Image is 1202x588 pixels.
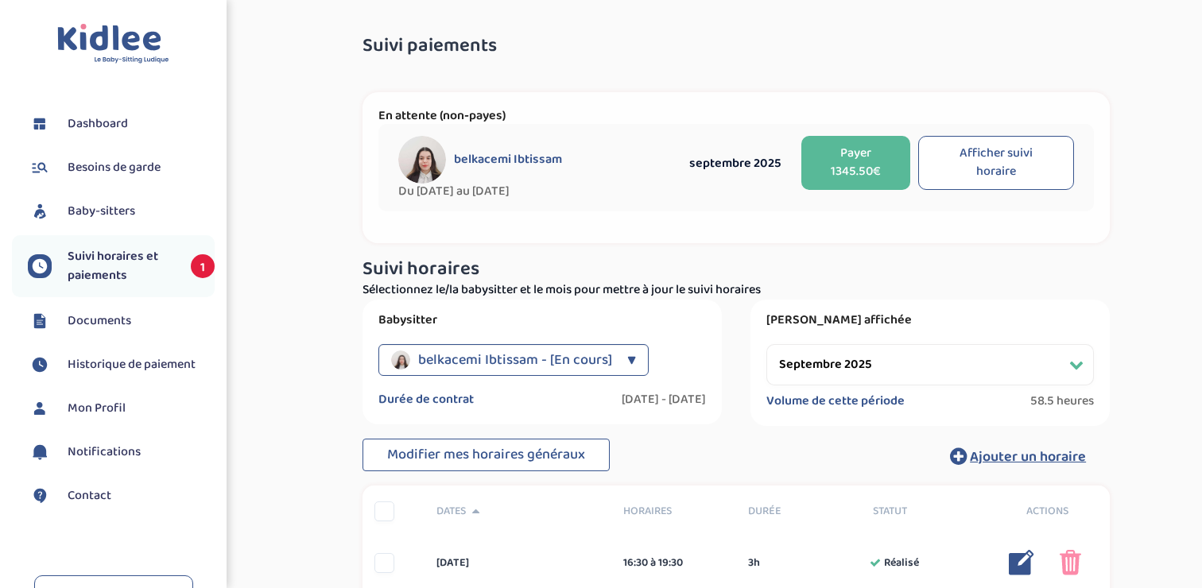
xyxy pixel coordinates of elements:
a: Notifications [28,440,215,464]
img: babysitters.svg [28,199,52,223]
div: 16:30 à 19:30 [623,555,724,571]
span: Documents [68,311,131,331]
span: Notifications [68,443,141,462]
img: besoin.svg [28,156,52,180]
span: Horaires [623,503,724,520]
span: Modifier mes horaires généraux [387,443,585,466]
div: [DATE] [425,555,611,571]
img: modifier_bleu.png [1009,550,1034,575]
div: septembre 2025 [677,153,793,173]
label: Babysitter [378,312,706,328]
img: avatar [398,136,446,184]
span: Historique de paiement [68,355,196,374]
div: Dates [425,503,611,520]
span: Mon Profil [68,399,126,418]
img: contact.svg [28,484,52,508]
span: Baby-sitters [68,202,135,221]
a: Documents [28,309,215,333]
button: Ajouter un horaire [926,439,1110,474]
span: 1 [191,254,215,278]
span: Suivi horaires et paiements [68,247,175,285]
img: poubelle_rose.png [1060,550,1081,575]
a: Baby-sitters [28,199,215,223]
label: [DATE] - [DATE] [622,392,706,408]
img: documents.svg [28,309,52,333]
span: 3h [748,555,760,571]
span: 58.5 heures [1030,393,1094,409]
span: Besoins de garde [68,158,161,177]
span: Du [DATE] au [DATE] [398,184,677,199]
img: dashboard.svg [28,112,52,136]
img: suivihoraire.svg [28,353,52,377]
button: Modifier mes horaires généraux [363,439,610,472]
a: Historique de paiement [28,353,215,377]
div: Actions [985,503,1110,520]
button: Afficher suivi horaire [918,136,1075,190]
label: Durée de contrat [378,392,474,408]
a: Suivi horaires et paiements 1 [28,247,215,285]
img: avatar_belkacemi-ibtissam_2025_04_11_16_53_33.png [391,350,410,369]
span: Ajouter un horaire [970,446,1086,468]
img: profil.svg [28,397,52,420]
label: [PERSON_NAME] affichée [766,312,1094,328]
img: notification.svg [28,440,52,464]
p: En attente (non-payes) [378,108,1094,124]
h3: Suivi horaires [363,259,1110,280]
span: Suivi paiements [363,36,497,56]
label: Volume de cette période [766,393,905,409]
span: Réalisé [884,555,919,571]
img: suivihoraire.svg [28,254,52,278]
div: ▼ [627,344,636,376]
div: Statut [861,503,986,520]
span: belkacemi Ibtissam - [En cours] [418,344,612,376]
a: Mon Profil [28,397,215,420]
a: Contact [28,484,215,508]
a: Dashboard [28,112,215,136]
span: Contact [68,486,111,505]
a: Besoins de garde [28,156,215,180]
span: belkacemi Ibtissam [454,152,562,168]
img: logo.svg [57,24,169,64]
span: Dashboard [68,114,128,133]
button: Payer 1345.50€ [801,136,909,190]
div: Durée [736,503,861,520]
p: Sélectionnez le/la babysitter et le mois pour mettre à jour le suivi horaires [363,280,1110,300]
